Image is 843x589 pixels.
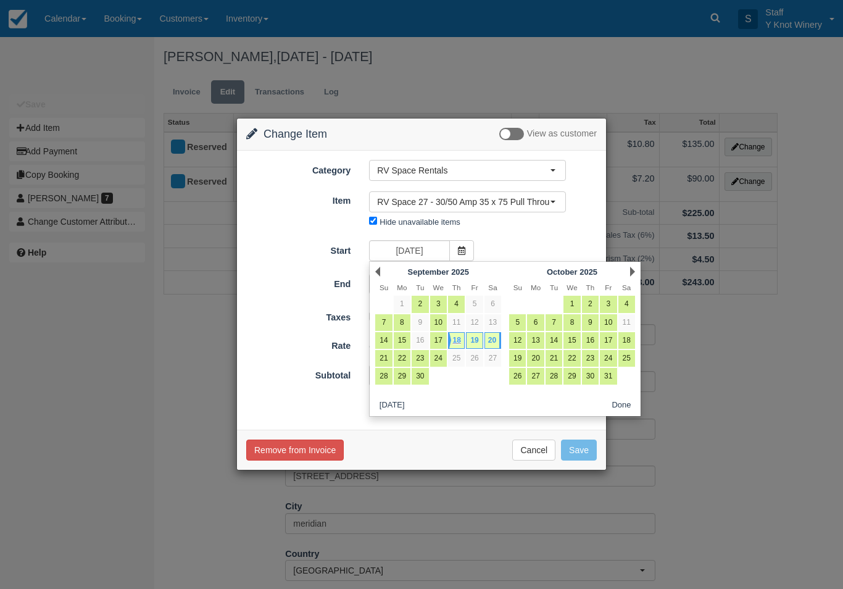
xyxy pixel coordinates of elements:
[375,332,392,349] a: 14
[563,314,580,331] a: 8
[563,368,580,385] a: 29
[430,350,447,367] a: 24
[546,350,562,367] a: 21
[408,267,449,277] span: September
[360,336,606,357] div: 3 Days @ $45.00
[618,350,635,367] a: 25
[448,314,465,331] a: 11
[448,332,465,349] a: 18
[563,350,580,367] a: 22
[471,283,478,291] span: Friday
[375,398,409,413] button: [DATE]
[466,314,483,331] a: 12
[531,283,541,291] span: Monday
[237,365,360,382] label: Subtotal
[484,332,501,349] a: 20
[600,350,617,367] a: 24
[452,283,461,291] span: Thursday
[600,368,617,385] a: 31
[527,368,544,385] a: 27
[237,160,360,177] label: Category
[375,350,392,367] a: 21
[394,350,410,367] a: 22
[618,332,635,349] a: 18
[546,314,562,331] a: 7
[394,368,410,385] a: 29
[412,296,428,312] a: 2
[527,350,544,367] a: 20
[369,160,566,181] button: RV Space Rentals
[547,267,578,277] span: October
[527,332,544,349] a: 13
[605,283,612,291] span: Friday
[582,368,599,385] a: 30
[394,296,410,312] a: 1
[380,217,460,227] label: Hide unavailable items
[550,283,558,291] span: Tuesday
[394,332,410,349] a: 15
[448,296,465,312] a: 4
[582,350,599,367] a: 23
[582,332,599,349] a: 16
[377,164,550,177] span: RV Space Rentals
[488,283,497,291] span: Saturday
[466,350,483,367] a: 26
[600,296,617,312] a: 3
[237,240,360,257] label: Start
[512,440,555,461] button: Cancel
[416,283,424,291] span: Tuesday
[622,283,631,291] span: Saturday
[607,398,636,413] button: Done
[579,267,597,277] span: 2025
[448,350,465,367] a: 25
[237,335,360,353] label: Rate
[561,440,597,461] button: Save
[375,368,392,385] a: 28
[527,129,597,139] span: View as customer
[369,191,566,212] button: RV Space 27 - 30/50 Amp 35 x 75 Pull Through
[600,332,617,349] a: 17
[412,314,428,331] a: 9
[563,332,580,349] a: 15
[264,128,327,140] span: Change Item
[433,283,444,291] span: Wednesday
[466,296,483,312] a: 5
[600,314,617,331] a: 10
[586,283,595,291] span: Thursday
[412,368,428,385] a: 30
[397,283,407,291] span: Monday
[484,314,501,331] a: 13
[412,350,428,367] a: 23
[546,368,562,385] a: 28
[567,283,577,291] span: Wednesday
[246,440,344,461] button: Remove from Invoice
[509,368,526,385] a: 26
[513,283,522,291] span: Sunday
[451,267,469,277] span: 2025
[394,314,410,331] a: 8
[237,190,360,207] label: Item
[618,314,635,331] a: 11
[630,267,635,277] a: Next
[375,314,392,331] a: 7
[377,196,550,208] span: RV Space 27 - 30/50 Amp 35 x 75 Pull Through
[430,332,447,349] a: 17
[430,296,447,312] a: 3
[484,296,501,312] a: 6
[546,332,562,349] a: 14
[509,350,526,367] a: 19
[509,332,526,349] a: 12
[466,332,483,349] a: 19
[430,314,447,331] a: 10
[618,296,635,312] a: 4
[582,314,599,331] a: 9
[484,350,501,367] a: 27
[380,283,388,291] span: Sunday
[237,274,360,291] label: End
[563,296,580,312] a: 1
[412,332,428,349] a: 16
[237,307,360,324] label: Taxes
[509,314,526,331] a: 5
[582,296,599,312] a: 2
[375,267,380,277] a: Prev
